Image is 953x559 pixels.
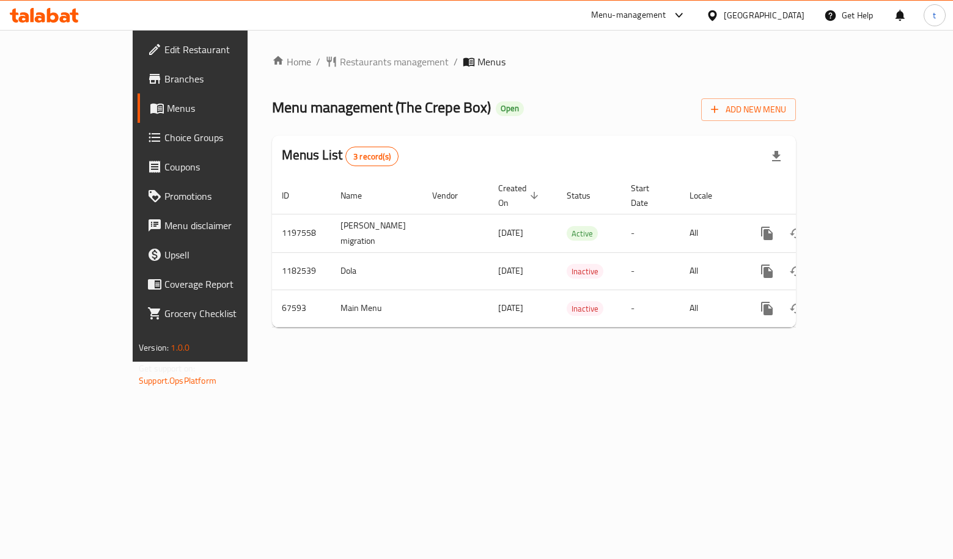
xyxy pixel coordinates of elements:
span: Inactive [567,302,603,316]
a: Edit Restaurant [138,35,292,64]
span: Status [567,188,606,203]
a: Choice Groups [138,123,292,152]
span: Menus [477,54,506,69]
td: 1182539 [272,252,331,290]
span: Branches [164,71,282,86]
td: - [621,290,680,327]
div: Total records count [345,147,399,166]
span: Open [496,103,524,114]
span: Start Date [631,181,665,210]
button: more [752,257,782,286]
span: Menu management ( The Crepe Box ) [272,93,491,121]
div: Active [567,226,598,241]
td: - [621,214,680,252]
span: Locale [690,188,728,203]
button: more [752,219,782,248]
span: Inactive [567,265,603,279]
span: [DATE] [498,300,523,316]
a: Promotions [138,181,292,211]
span: t [933,9,936,22]
a: Branches [138,64,292,93]
td: - [621,252,680,290]
li: / [316,54,320,69]
span: Add New Menu [711,102,786,117]
span: Active [567,227,598,241]
button: Change Status [782,294,811,323]
td: 1197558 [272,214,331,252]
button: more [752,294,782,323]
td: [PERSON_NAME] migration [331,214,422,252]
span: Coverage Report [164,277,282,291]
span: [DATE] [498,263,523,279]
span: Promotions [164,189,282,203]
div: [GEOGRAPHIC_DATA] [724,9,804,22]
span: Upsell [164,247,282,262]
span: Name [340,188,378,203]
span: ID [282,188,305,203]
button: Change Status [782,219,811,248]
div: Inactive [567,264,603,279]
a: Menus [138,93,292,123]
td: All [680,214,743,252]
span: Get support on: [139,360,195,376]
nav: breadcrumb [272,54,796,69]
span: Menu disclaimer [164,218,282,233]
span: Restaurants management [340,54,449,69]
td: Dola [331,252,422,290]
span: Grocery Checklist [164,306,282,321]
a: Menu disclaimer [138,211,292,240]
button: Change Status [782,257,811,286]
span: Vendor [432,188,474,203]
td: 67593 [272,290,331,327]
th: Actions [743,177,880,214]
div: Inactive [567,301,603,316]
a: Coverage Report [138,269,292,299]
span: 1.0.0 [171,340,189,356]
table: enhanced table [272,177,880,327]
span: Choice Groups [164,130,282,145]
span: [DATE] [498,225,523,241]
a: Restaurants management [325,54,449,69]
h2: Menus List [282,146,399,166]
div: Export file [762,142,791,171]
td: All [680,252,743,290]
a: Coupons [138,152,292,181]
div: Open [496,101,524,116]
a: Support.OpsPlatform [139,373,216,389]
span: Version: [139,340,169,356]
div: Menu-management [591,8,666,23]
td: All [680,290,743,327]
span: Edit Restaurant [164,42,282,57]
span: Coupons [164,159,282,174]
li: / [454,54,458,69]
a: Grocery Checklist [138,299,292,328]
span: Menus [167,101,282,115]
span: 3 record(s) [346,151,398,163]
span: Created On [498,181,542,210]
a: Upsell [138,240,292,269]
td: Main Menu [331,290,422,327]
button: Add New Menu [701,98,796,121]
